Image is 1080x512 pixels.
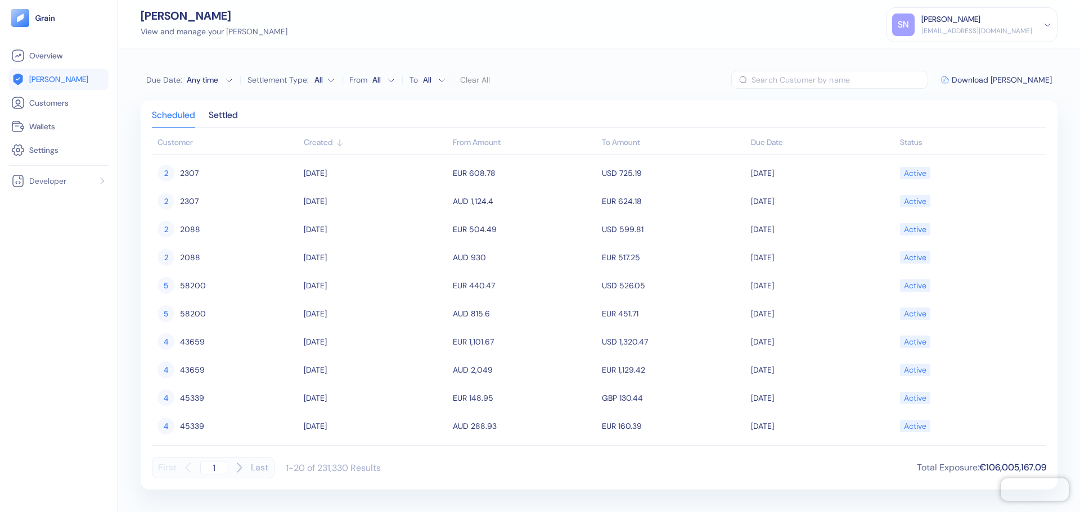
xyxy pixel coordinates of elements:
a: [PERSON_NAME] [11,73,106,86]
td: CAD 897.06 [599,440,748,468]
td: USD 599.81 [599,215,748,243]
img: logo-tablet-V2.svg [11,9,29,27]
div: Sort ascending [304,137,447,148]
div: Sort ascending [751,137,894,148]
td: [DATE] [301,328,450,356]
th: To Amount [599,132,748,155]
div: [PERSON_NAME] [141,10,287,21]
div: Active [904,276,926,295]
span: Settings [29,144,58,156]
span: Download [PERSON_NAME] [952,76,1052,84]
span: Overview [29,50,62,61]
td: USD 1,320.47 [599,328,748,356]
th: From Amount [450,132,599,155]
td: [DATE] [301,271,450,300]
div: Active [904,360,926,379]
td: [DATE] [748,384,897,412]
button: To [420,71,446,89]
span: 43659 [180,360,205,379]
td: EUR 1,129.42 [599,356,748,384]
td: USD 526.05 [599,271,748,300]
div: Active [904,304,926,323]
button: Settlement Type: [314,71,335,89]
td: EUR 624.18 [599,187,748,215]
a: Settings [11,143,106,157]
a: Overview [11,49,106,62]
div: 2 [157,249,174,266]
div: Active [904,164,926,183]
span: 43659 [180,332,205,351]
div: 5 [157,305,174,322]
div: Active [904,192,926,211]
td: EUR 451.71 [599,300,748,328]
td: AUD 1,124.4 [450,187,599,215]
div: Active [904,388,926,407]
button: Download [PERSON_NAME] [941,76,1052,84]
td: [DATE] [301,215,450,243]
td: AUD 815.6 [450,300,599,328]
td: USD 725.19 [599,159,748,187]
a: Customers [11,96,106,110]
td: [DATE] [301,187,450,215]
td: [DATE] [301,159,450,187]
input: Search Customer by name [751,71,928,89]
span: 45339 [180,388,204,407]
a: Wallets [11,120,106,133]
button: From [370,71,395,89]
div: [PERSON_NAME] [921,13,980,25]
td: EUR 504.49 [450,215,599,243]
td: [DATE] [748,328,897,356]
td: [DATE] [748,271,897,300]
button: Due Date:Any time [146,74,233,85]
td: EUR 608.78 [450,159,599,187]
div: Total Exposure : [917,461,1046,474]
span: Wallets [29,121,55,132]
td: [DATE] [301,356,450,384]
td: GBP 130.44 [599,384,748,412]
div: 1-20 of 231,330 Results [286,462,381,474]
div: Any time [187,74,220,85]
span: 58200 [180,276,206,295]
td: [DATE] [301,412,450,440]
div: 4 [157,389,174,406]
span: 45339 [180,416,204,436]
td: [DATE] [301,300,450,328]
td: EUR 517.25 [599,243,748,271]
div: Active [904,220,926,239]
td: [DATE] [748,159,897,187]
div: 4 [157,333,174,350]
div: Settled [209,111,238,127]
td: EUR 440.47 [450,271,599,300]
div: 2 [157,165,174,182]
img: logo [35,14,56,22]
div: Sort ascending [900,137,1041,148]
button: Last [251,457,268,478]
div: Active [904,248,926,267]
div: SN [892,13,915,36]
button: First [158,457,177,478]
div: 4 [157,418,174,434]
td: EUR 1,101.67 [450,328,599,356]
label: From [349,76,367,84]
span: 2307 [180,192,199,211]
div: 5 [157,277,174,294]
iframe: Chatra live chat [1001,478,1069,501]
td: EUR 550.08 [450,440,599,468]
label: Settlement Type: [247,76,309,84]
td: AUD 2,049 [450,356,599,384]
td: AUD 930 [450,243,599,271]
div: View and manage your [PERSON_NAME] [141,26,287,38]
div: 2 [157,221,174,238]
td: [DATE] [748,187,897,215]
span: Developer [29,175,66,187]
label: To [409,76,418,84]
div: Active [904,416,926,436]
div: Scheduled [152,111,195,127]
td: [DATE] [748,412,897,440]
span: €106,005,167.09 [979,461,1046,473]
span: 2307 [180,164,199,183]
td: [DATE] [301,243,450,271]
span: Due Date : [146,74,182,85]
span: 2088 [180,220,200,239]
div: 4 [157,361,174,378]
